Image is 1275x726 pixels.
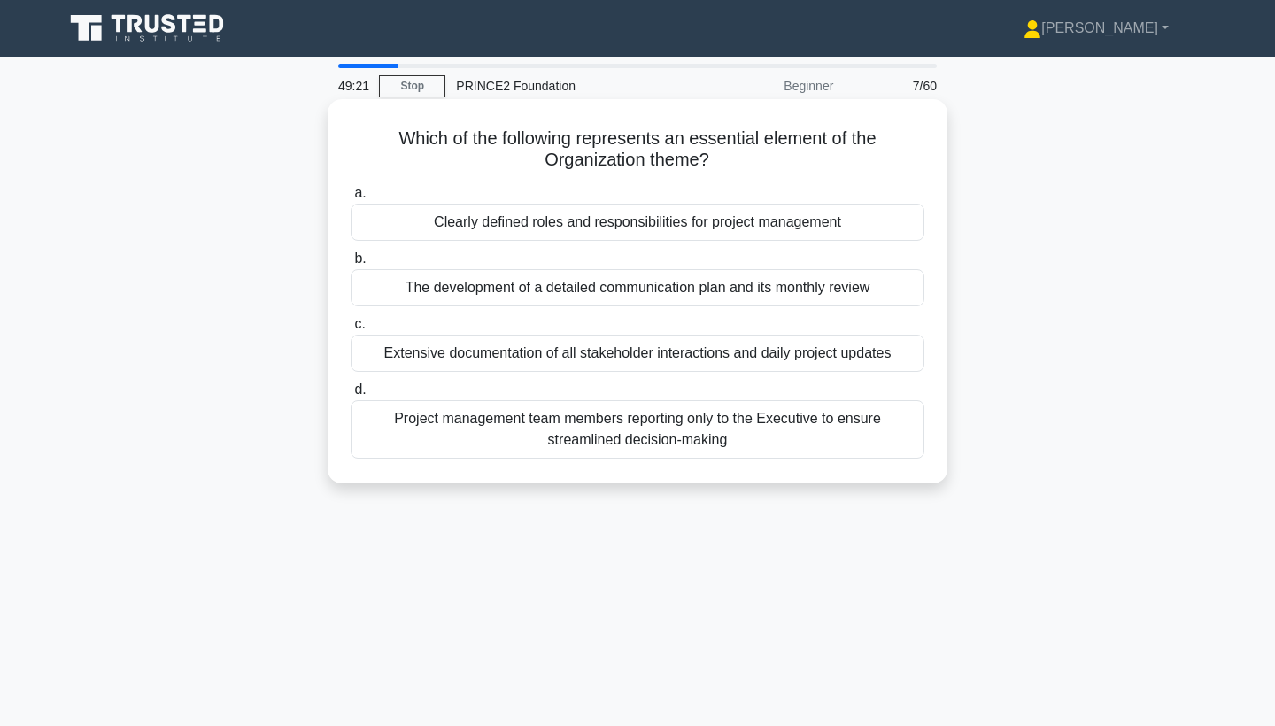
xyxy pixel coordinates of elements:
a: [PERSON_NAME] [981,11,1211,46]
div: Project management team members reporting only to the Executive to ensure streamlined decision-ma... [351,400,924,459]
span: c. [354,316,365,331]
span: a. [354,185,366,200]
div: Extensive documentation of all stakeholder interactions and daily project updates [351,335,924,372]
span: d. [354,382,366,397]
div: Beginner [689,68,844,104]
div: PRINCE2 Foundation [445,68,689,104]
div: Clearly defined roles and responsibilities for project management [351,204,924,241]
a: Stop [379,75,445,97]
div: 49:21 [328,68,379,104]
div: The development of a detailed communication plan and its monthly review [351,269,924,306]
div: 7/60 [844,68,947,104]
h5: Which of the following represents an essential element of the Organization theme? [349,127,926,172]
span: b. [354,251,366,266]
